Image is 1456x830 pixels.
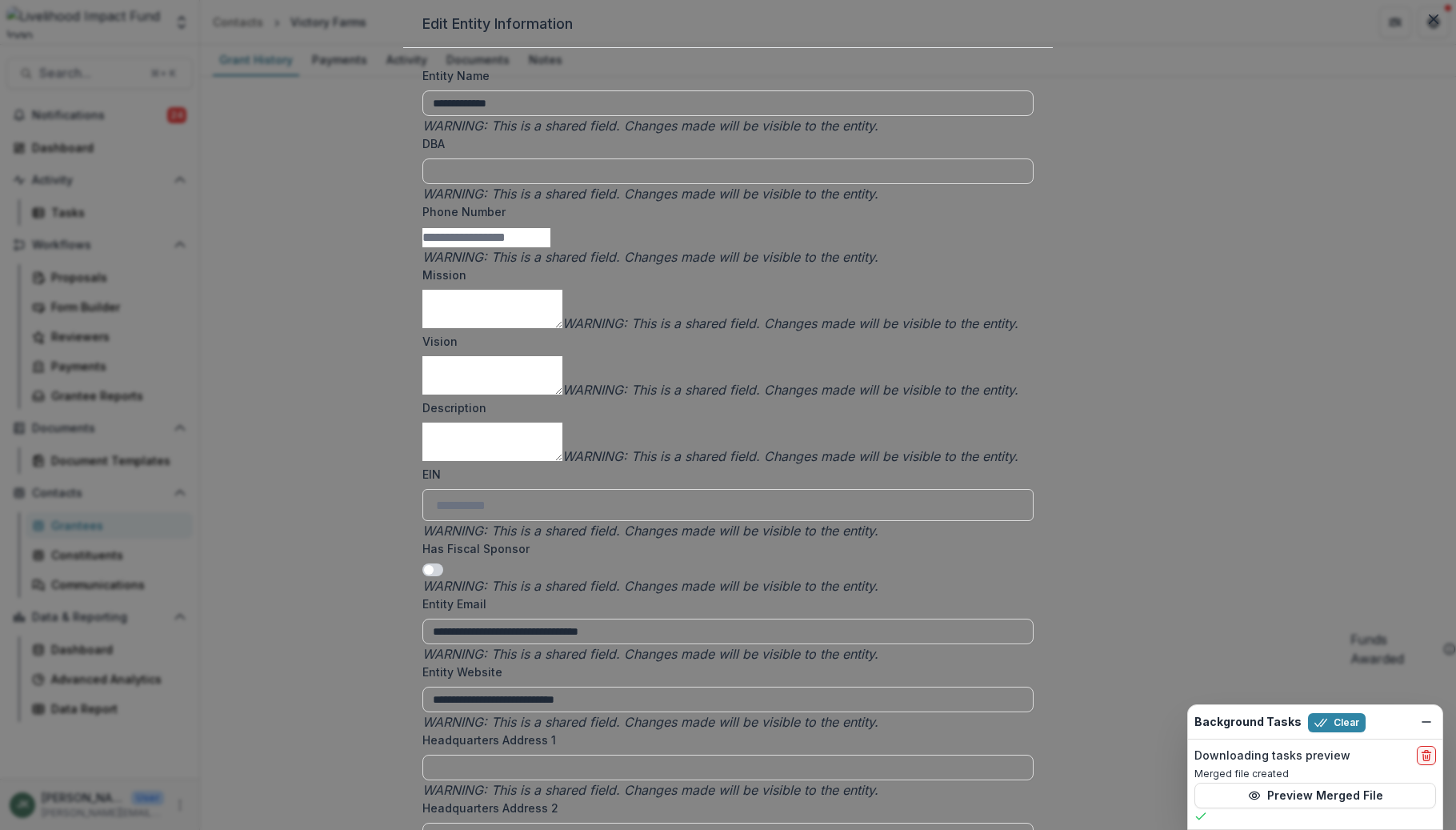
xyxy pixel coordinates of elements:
[422,540,1024,557] label: Has Fiscal Sponsor
[422,186,878,202] i: WARNING: This is a shared field. Changes made will be visible to the entity.
[1417,712,1436,732] button: Dismiss
[422,67,1024,84] label: Entity Name
[422,646,878,662] i: WARNING: This is a shared field. Changes made will be visible to the entity.
[422,800,1024,816] label: Headquarters Address 2
[422,267,1024,283] label: Mission
[1194,783,1436,808] button: Preview Merged File
[422,203,1024,220] label: Phone Number
[422,578,878,594] i: WARNING: This is a shared field. Changes made will be visible to the entity.
[1421,6,1446,32] button: Close
[422,714,878,730] i: WARNING: This is a shared field. Changes made will be visible to the entity.
[422,782,878,798] i: WARNING: This is a shared field. Changes made will be visible to the entity.
[422,399,1024,416] label: Description
[1417,746,1436,765] button: delete
[1194,716,1302,729] h2: Background Tasks
[562,382,1018,398] i: WARNING: This is a shared field. Changes made will be visible to the entity.
[422,118,878,134] i: WARNING: This is a shared field. Changes made will be visible to the entity.
[422,664,1024,680] label: Entity Website
[1194,749,1350,763] h2: Downloading tasks preview
[422,732,1024,748] label: Headquarters Address 1
[422,523,878,539] i: WARNING: This is a shared field. Changes made will be visible to the entity.
[1308,713,1366,732] button: Clear
[562,448,1018,464] i: WARNING: This is a shared field. Changes made will be visible to the entity.
[422,333,1024,350] label: Vision
[422,466,1024,483] label: EIN
[422,249,878,265] i: WARNING: This is a shared field. Changes made will be visible to the entity.
[422,595,1024,612] label: Entity Email
[422,135,1024,152] label: DBA
[562,315,1018,331] i: WARNING: This is a shared field. Changes made will be visible to the entity.
[1194,767,1436,781] p: Merged file created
